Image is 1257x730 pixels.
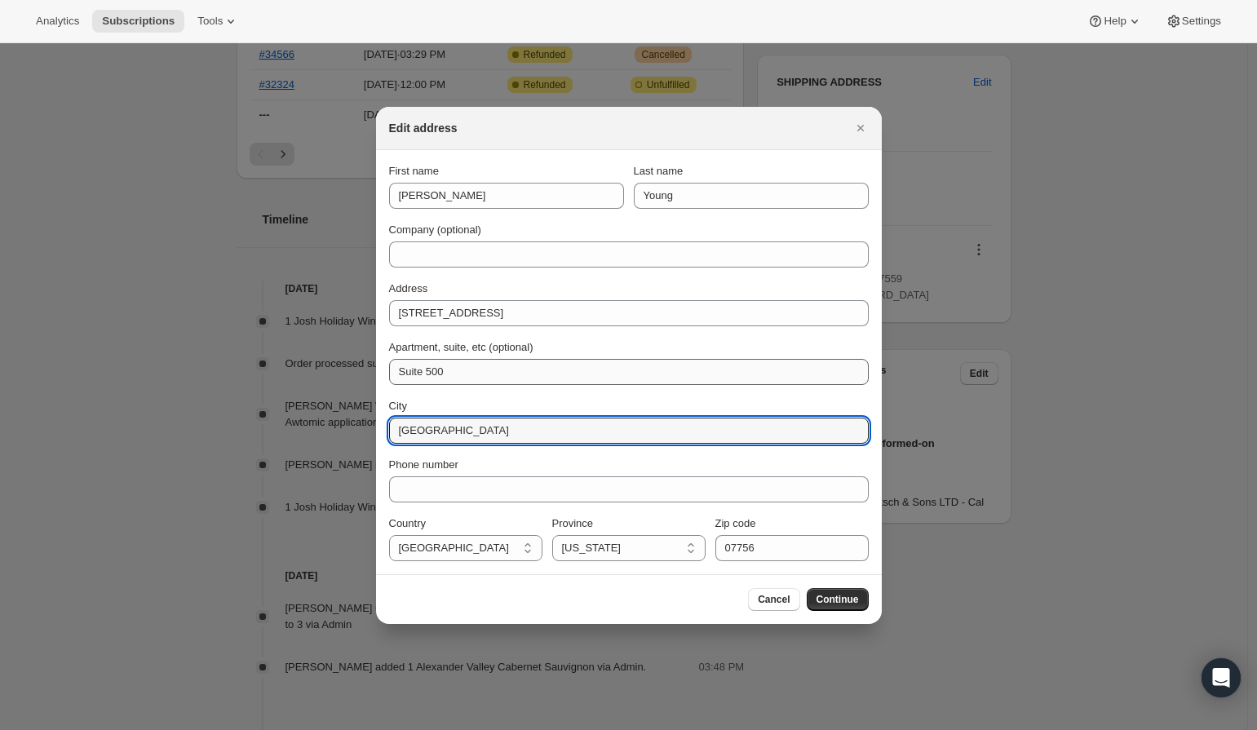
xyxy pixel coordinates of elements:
[1078,10,1152,33] button: Help
[715,517,756,529] span: Zip code
[817,593,859,606] span: Continue
[102,15,175,28] span: Subscriptions
[748,588,799,611] button: Cancel
[389,517,427,529] span: Country
[758,593,790,606] span: Cancel
[1182,15,1221,28] span: Settings
[389,120,458,136] h2: Edit address
[389,223,481,236] span: Company (optional)
[92,10,184,33] button: Subscriptions
[389,282,428,294] span: Address
[1156,10,1231,33] button: Settings
[26,10,89,33] button: Analytics
[634,165,684,177] span: Last name
[389,458,458,471] span: Phone number
[807,588,869,611] button: Continue
[389,341,533,353] span: Apartment, suite, etc (optional)
[197,15,223,28] span: Tools
[36,15,79,28] span: Analytics
[849,117,872,139] button: Close
[1202,658,1241,697] div: Open Intercom Messenger
[552,517,594,529] span: Province
[389,400,407,412] span: City
[188,10,249,33] button: Tools
[389,165,439,177] span: First name
[1104,15,1126,28] span: Help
